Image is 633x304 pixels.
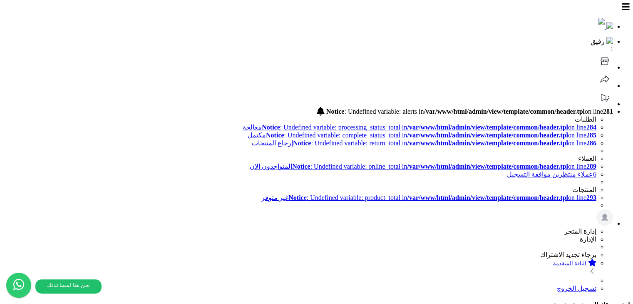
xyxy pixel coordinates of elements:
a: Notice: Undefined variable: return_total in/var/www/html/admin/view/template/common/header.tplon ... [252,140,596,147]
b: Notice [288,194,307,201]
a: Notice: Undefined variable: processing_status_total in/var/www/html/admin/view/template/common/he... [3,123,596,131]
li: الطلبات [3,115,596,123]
a: الباقة المتقدمة [3,259,596,277]
span: إدارة المتجر [564,228,596,235]
b: 284 [586,124,596,131]
span: رفيق [591,38,605,45]
small: الباقة المتقدمة [553,260,586,267]
li: المنتجات [3,186,596,194]
span: : Undefined variable: online_total in on line [292,163,596,170]
b: Notice [293,140,311,147]
b: 281 [603,108,613,115]
b: 289 [586,163,596,170]
b: Notice [266,132,284,139]
img: ai-face.png [606,37,613,44]
a: Notice: Undefined variable: product_total in/var/www/html/admin/view/template/common/header.tplon... [261,194,596,201]
span: : Undefined variable: product_total in on line [288,194,596,201]
b: 285 [586,132,596,139]
a: : Undefined variable: alerts in on line [317,108,613,115]
b: /var/www/html/admin/view/template/common/header.tpl [407,163,568,170]
b: Notice [262,124,280,131]
b: Notice [326,108,345,115]
span: : Undefined variable: processing_status_total in on line [262,124,596,131]
a: 6عملاء منتظرين موافقة التسجيل [507,171,596,178]
a: تسجيل الخروج [557,285,596,292]
b: /var/www/html/admin/view/template/common/header.tpl [407,140,568,147]
span: : Undefined variable: complete_status_total in on line [266,132,596,139]
b: /var/www/html/admin/view/template/common/header.tpl [424,108,585,115]
b: /var/www/html/admin/view/template/common/header.tpl [407,132,568,139]
b: Notice [292,163,310,170]
b: 286 [586,140,596,147]
a: Notice: Undefined variable: online_total in/var/www/html/admin/view/template/common/header.tplon ... [250,163,596,170]
span: 6 [593,171,596,178]
b: /var/www/html/admin/view/template/common/header.tpl [407,194,568,201]
li: الإدارة [3,235,596,243]
li: العملاء [3,154,596,162]
li: برجاء تجديد الاشتراك [3,251,596,259]
b: /var/www/html/admin/view/template/common/header.tpl [407,124,568,131]
img: logo-2.png [598,18,605,29]
b: 293 [586,194,596,201]
a: تحديثات المنصة [596,100,613,107]
div: ! [3,45,613,53]
a: Notice: Undefined variable: complete_status_total in/var/www/html/admin/view/template/common/head... [248,132,596,139]
img: logo-mobile.png [606,22,613,29]
span: : Undefined variable: return_total in on line [293,140,596,147]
